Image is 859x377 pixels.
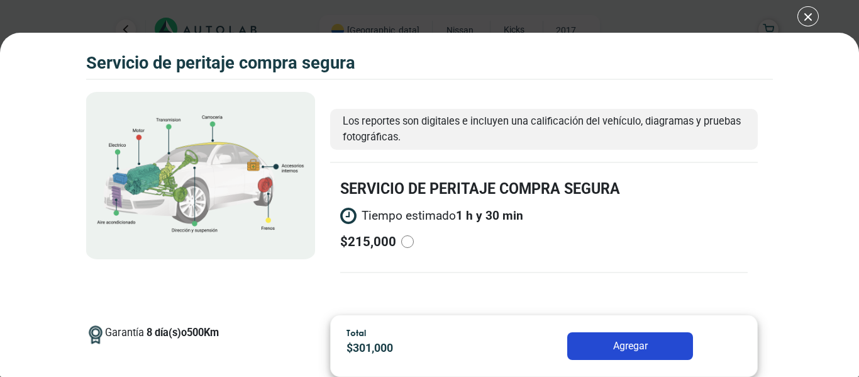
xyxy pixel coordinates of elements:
p: Los reportes son digitales e incluyen una calificación del vehículo, diagramas y pruebas fotográf... [343,114,746,145]
h3: SERVICIO DE PERITAJE COMPRA SEGURA [86,53,355,74]
strong: 1 h y 30 min [456,207,523,225]
label: peritaje compra segura [340,304,497,326]
button: Agregar [567,332,693,360]
p: $ 301,000 [346,340,500,357]
span: Garantía [105,325,219,351]
span: Plus [505,303,536,324]
p: $ 215,000 [340,232,396,252]
span: Tiempo estimado [340,206,523,226]
p: 8 día(s) o 500 Km [147,325,219,341]
label: SERVICIO DE PERITAJE COMPRA SEGURA [340,178,620,200]
span: Total [346,327,366,338]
